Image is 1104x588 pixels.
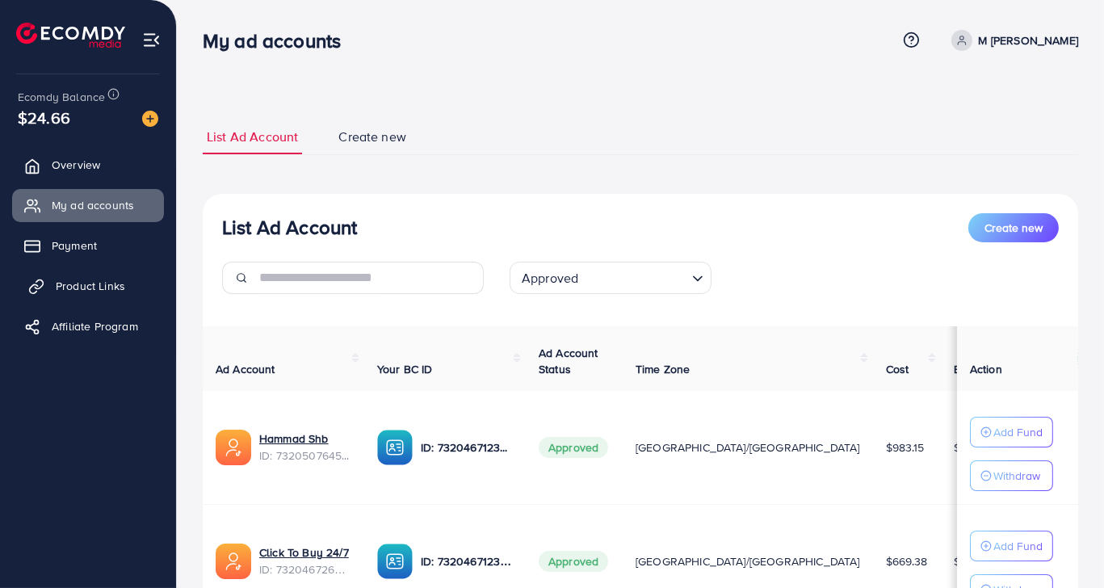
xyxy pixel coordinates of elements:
a: M [PERSON_NAME] [945,30,1078,51]
a: Affiliate Program [12,310,164,342]
a: Product Links [12,270,164,302]
span: Payment [52,237,97,254]
span: My ad accounts [52,197,134,213]
span: Ad Account [216,361,275,377]
div: <span class='underline'>Hammad Shb</span></br>7320507645020880897 [259,430,351,464]
span: $983.15 [886,439,925,456]
p: Withdraw [993,466,1040,485]
span: ID: 7320507645020880897 [259,447,351,464]
input: Search for option [583,263,686,290]
span: Affiliate Program [52,318,138,334]
span: $24.66 [18,106,70,129]
a: Payment [12,229,164,262]
span: Approved [539,551,608,572]
a: Hammad Shb [259,430,329,447]
button: Withdraw [970,460,1053,491]
h3: List Ad Account [222,216,357,239]
p: ID: 7320467123262734338 [421,438,513,457]
iframe: Chat [1035,515,1092,576]
span: Create new [984,220,1043,236]
span: Your BC ID [377,361,433,377]
div: <span class='underline'>Click To Buy 24/7</span></br>7320467267140190209 [259,544,351,577]
span: Ecomdy Balance [18,89,105,105]
img: ic-ba-acc.ded83a64.svg [377,430,413,465]
p: ID: 7320467123262734338 [421,552,513,571]
img: image [142,111,158,127]
span: List Ad Account [207,128,298,146]
button: Create new [968,213,1059,242]
button: Add Fund [970,531,1053,561]
img: ic-ba-acc.ded83a64.svg [377,544,413,579]
img: ic-ads-acc.e4c84228.svg [216,430,251,465]
span: [GEOGRAPHIC_DATA]/[GEOGRAPHIC_DATA] [636,439,860,456]
span: $669.38 [886,553,928,569]
a: Overview [12,149,164,181]
a: Click To Buy 24/7 [259,544,349,561]
span: Overview [52,157,100,173]
img: logo [16,23,125,48]
div: Search for option [510,262,712,294]
span: Approved [539,437,608,458]
span: Approved [518,267,581,290]
span: Time Zone [636,361,690,377]
h3: My ad accounts [203,29,354,52]
span: Action [970,361,1002,377]
span: [GEOGRAPHIC_DATA]/[GEOGRAPHIC_DATA] [636,553,860,569]
p: Add Fund [993,422,1043,442]
p: M [PERSON_NAME] [979,31,1078,50]
p: Add Fund [993,536,1043,556]
span: Cost [886,361,909,377]
a: My ad accounts [12,189,164,221]
img: menu [142,31,161,49]
span: ID: 7320467267140190209 [259,561,351,577]
span: Product Links [56,278,125,294]
button: Add Fund [970,417,1053,447]
span: Ad Account Status [539,345,598,377]
img: ic-ads-acc.e4c84228.svg [216,544,251,579]
span: Create new [338,128,406,146]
